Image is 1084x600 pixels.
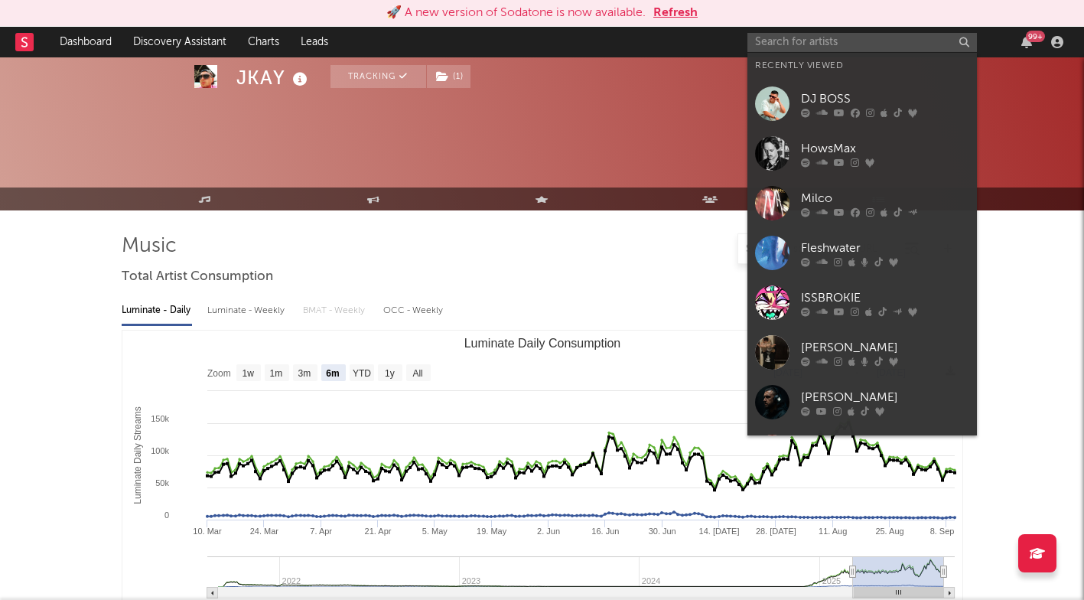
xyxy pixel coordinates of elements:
[801,388,969,406] div: [PERSON_NAME]
[747,79,977,129] a: DJ BOSS
[747,178,977,228] a: Milco
[383,298,444,324] div: OCC - Weekly
[236,65,311,90] div: JKAY
[747,278,977,328] a: ISSBROKIE
[801,189,969,207] div: Milco
[801,239,969,257] div: Fleshwater
[122,268,273,286] span: Total Artist Consumption
[747,427,977,477] a: Galezard Project
[193,527,222,536] text: 10. Mar
[298,368,311,379] text: 3m
[801,90,969,108] div: DJ BOSS
[747,377,977,427] a: [PERSON_NAME]
[464,337,620,350] text: Luminate Daily Consumption
[875,527,903,536] text: 25. Aug
[698,527,739,536] text: 14. [DATE]
[237,27,290,57] a: Charts
[164,510,168,520] text: 0
[591,527,619,536] text: 16. Jun
[207,368,231,379] text: Zoom
[412,368,422,379] text: All
[801,338,969,357] div: [PERSON_NAME]
[801,289,969,307] div: ISSBROKIE
[132,406,142,504] text: Luminate Daily Streams
[310,527,332,536] text: 7. Apr
[364,527,391,536] text: 21. Apr
[477,527,507,536] text: 19. May
[755,57,969,75] div: Recently Viewed
[49,27,122,57] a: Dashboard
[747,228,977,278] a: Fleshwater
[290,27,339,57] a: Leads
[422,527,448,536] text: 5. May
[330,65,426,88] button: Tracking
[738,243,900,256] input: Search by song name or URL
[747,129,977,178] a: HowsMax
[427,65,470,88] button: (1)
[426,65,471,88] span: ( 1 )
[122,298,192,324] div: Luminate - Daily
[151,446,169,455] text: 100k
[648,527,675,536] text: 30. Jun
[151,414,169,423] text: 150k
[1021,36,1032,48] button: 99+
[747,328,977,377] a: [PERSON_NAME]
[801,139,969,158] div: HowsMax
[242,368,254,379] text: 1w
[386,4,646,22] div: 🚀 A new version of Sodatone is now available.
[269,368,282,379] text: 1m
[326,368,339,379] text: 6m
[929,527,954,536] text: 8. Sep
[747,33,977,52] input: Search for artists
[1026,31,1045,42] div: 99 +
[537,527,560,536] text: 2. Jun
[122,27,237,57] a: Discovery Assistant
[249,527,278,536] text: 24. Mar
[155,478,169,487] text: 50k
[653,4,698,22] button: Refresh
[385,368,395,379] text: 1y
[207,298,288,324] div: Luminate - Weekly
[755,527,796,536] text: 28. [DATE]
[819,527,847,536] text: 11. Aug
[352,368,370,379] text: YTD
